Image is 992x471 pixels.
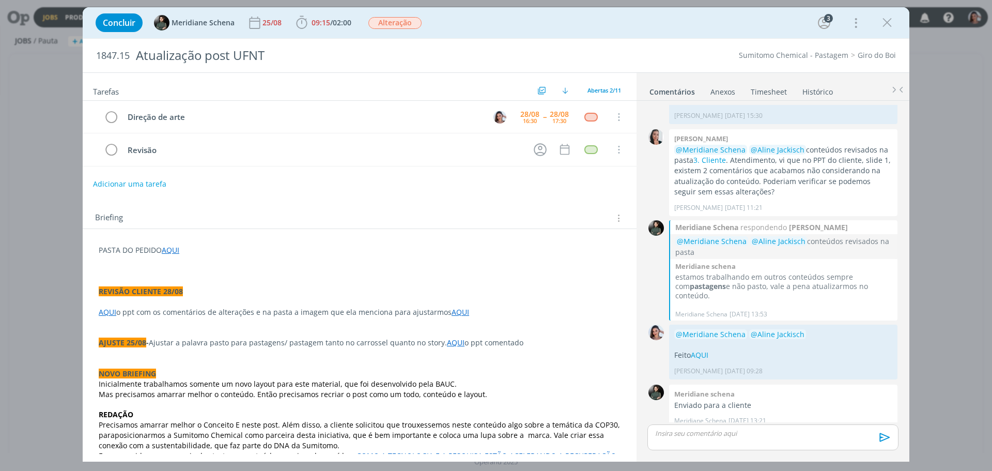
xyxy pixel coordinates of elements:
span: @Meridiane Schena [677,236,747,246]
strong: - [146,338,149,347]
div: dialog [83,7,909,462]
a: Timesheet [750,82,787,97]
span: [DATE] 13:53 [730,310,767,319]
b: Meridiane schena [674,389,735,399]
button: MMeridiane Schena [154,15,235,31]
span: / [330,18,333,27]
a: COMO A TECNOLOGIA E A PESQUISA ESTÃO ACELERANDO A RECUPERAÇÃO DE PASTOS E OS LUCROS NAS FAZENDAS [99,451,618,471]
strong: [PERSON_NAME] [789,222,848,233]
span: Meridiane Schena [172,19,235,26]
span: posicionarmos a Sumitomo Chemical como parceira desta iniciativa, que é bem importante e coloca u... [99,430,606,450]
div: Atualização post UFNT [132,43,559,68]
a: AQUI [162,245,179,255]
button: N [492,109,507,125]
a: AQUI [691,350,708,360]
div: Direção de arte [123,111,484,124]
button: Concluir [96,13,143,32]
strong: REVISÃO CLIENTE 28/08 [99,286,183,296]
button: 3 [816,14,832,31]
span: @Aline Jackisch [751,329,804,339]
span: Precisamos amarrar melhor o Conceito E neste post. Além disso, a cliente solicitou que trouxessem... [99,420,622,440]
img: M [154,15,169,31]
p: PASTA DO PEDIDO [99,245,621,255]
a: Comentários [649,82,695,97]
img: N [648,325,664,340]
a: Sumitomo Chemical - Pastagem [739,50,848,60]
strong: NOVO BRIEFING [99,369,156,378]
p: conteúdos revisados na pasta . Atendimento, vi que no PPT do cliente, slide 1, existem 2 comentár... [674,145,892,197]
p: [PERSON_NAME] [674,203,723,212]
a: AQUI [99,307,116,317]
span: Mas precisamos amarrar melhor o conteúdo. Então precisamos recriar o post como um todo, conteúdo ... [99,389,487,399]
a: Giro do Boi [858,50,896,60]
img: N [493,111,506,124]
img: M [648,220,664,236]
p: Meridiane Schena [675,310,727,319]
div: @@1100164@@ @@1054621@@ conteúdos revisados na pasta 3. Cliente. Atendimento, vi que no PPT do cl... [675,236,892,257]
p: Enviado para a cliente [674,400,892,411]
span: 09:15 [312,18,330,27]
div: 3 [824,14,833,23]
a: Histórico [802,82,833,97]
button: Adicionar uma tarefa [92,175,167,193]
div: Anexos [710,87,735,97]
strong: pastagens [690,281,726,291]
p: estamos trabalhando em outros conteúdos sempre com e não pasto, vale a pena atualizarmos no conte... [675,272,892,301]
span: Favor considerar para apoio dos textos, o conteúdo mencionado no vídeo: [99,451,354,461]
p: Ajustar a palavra pasto para pastagens/ pastagem tanto no carrossel quanto no story. o ppt comentado [99,338,621,348]
span: [DATE] 13:21 [729,416,766,426]
img: arrow-down.svg [562,87,568,94]
div: 17:30 [552,118,566,124]
span: respondendo [738,222,789,233]
span: Tarefas [93,84,119,97]
div: 25/08 [262,19,284,26]
span: [DATE] 15:30 [725,111,763,120]
p: Feito [674,350,892,360]
b: [PERSON_NAME] [674,134,728,143]
div: Revisão [123,144,524,157]
span: 1847.15 [96,50,130,62]
div: 28/08 [550,111,569,118]
p: [PERSON_NAME] [674,367,723,376]
span: Concluir [103,19,135,27]
p: conteúdos revisados na pasta [675,236,892,257]
span: Abertas 2/11 [587,86,621,94]
div: 28/08 [520,111,539,118]
span: 02:00 [333,18,351,27]
button: Alteração [368,17,422,29]
button: 09:15/02:00 [293,14,354,31]
img: C [648,129,664,145]
p: Meridiane Schena [674,416,726,426]
span: @Meridiane Schena [676,329,746,339]
span: Briefing [95,211,123,225]
span: @Meridiane Schena [676,145,746,155]
div: 16:30 [523,118,537,124]
img: M [648,385,664,400]
a: 3. Cliente [693,155,726,165]
span: [DATE] 09:28 [725,367,763,376]
strong: REDAÇÃO [99,409,133,419]
p: o ppt com os comentários de alterações e na pasta a imagem que ela menciona para ajustarmos [99,307,621,317]
strong: Meridiane Schena [675,222,738,233]
p: [PERSON_NAME] [674,111,723,120]
a: AQUI [452,307,469,317]
span: @Aline Jackisch [751,145,804,155]
strong: AJUSTE 25/08 [99,338,146,347]
span: Inicialmente trabalhamos somente um novo layout para este material, que foi desenvolvido pela BAUC. [99,379,457,389]
a: AQUI [447,338,464,347]
span: -- [543,113,546,120]
span: [DATE] 11:21 [725,203,763,212]
b: Meridiane schena [675,262,736,271]
span: @Aline Jackisch [752,236,805,246]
